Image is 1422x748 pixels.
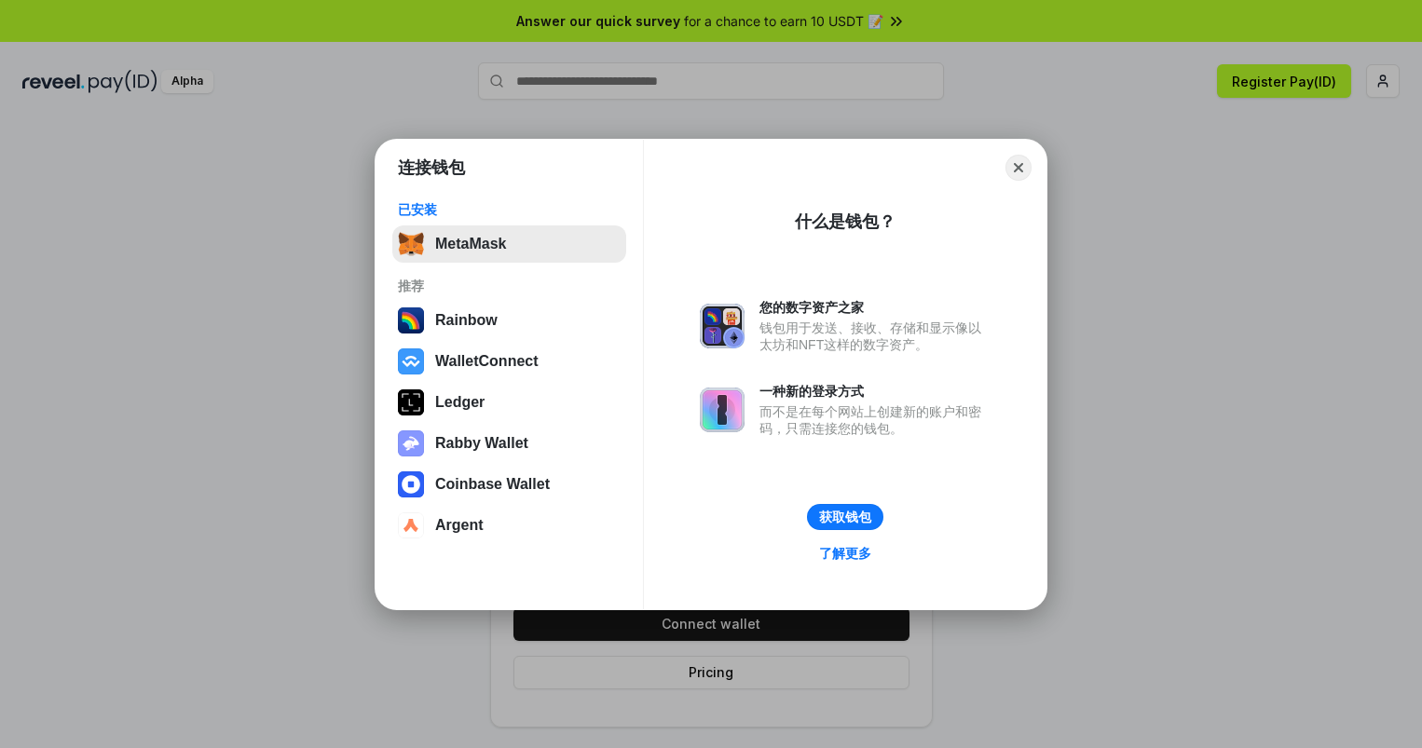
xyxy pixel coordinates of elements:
img: svg+xml,%3Csvg%20width%3D%2228%22%20height%3D%2228%22%20viewBox%3D%220%200%2028%2028%22%20fill%3D... [398,471,424,497]
div: 已安装 [398,201,621,218]
div: Argent [435,517,484,534]
button: 获取钱包 [807,504,883,530]
img: svg+xml,%3Csvg%20width%3D%2228%22%20height%3D%2228%22%20viewBox%3D%220%200%2028%2028%22%20fill%3D... [398,512,424,538]
div: 而不是在每个网站上创建新的账户和密码，只需连接您的钱包。 [759,403,991,437]
div: 了解更多 [819,545,871,562]
div: 获取钱包 [819,509,871,525]
div: 什么是钱包？ [795,211,896,233]
button: Argent [392,507,626,544]
img: svg+xml,%3Csvg%20fill%3D%22none%22%20height%3D%2233%22%20viewBox%3D%220%200%2035%2033%22%20width%... [398,231,424,257]
img: svg+xml,%3Csvg%20width%3D%22120%22%20height%3D%22120%22%20viewBox%3D%220%200%20120%20120%22%20fil... [398,307,424,333]
div: 钱包用于发送、接收、存储和显示像以太坊和NFT这样的数字资产。 [759,320,991,353]
div: Rabby Wallet [435,435,528,452]
img: svg+xml,%3Csvg%20xmlns%3D%22http%3A%2F%2Fwww.w3.org%2F2000%2Fsvg%22%20fill%3D%22none%22%20viewBox... [398,430,424,456]
div: Coinbase Wallet [435,476,550,493]
button: Rabby Wallet [392,425,626,462]
h1: 连接钱包 [398,156,465,179]
button: Ledger [392,384,626,421]
div: Ledger [435,394,485,411]
div: 您的数字资产之家 [759,299,991,316]
div: Rainbow [435,312,498,329]
a: 了解更多 [808,541,882,565]
img: svg+xml,%3Csvg%20xmlns%3D%22http%3A%2F%2Fwww.w3.org%2F2000%2Fsvg%22%20width%3D%2228%22%20height%3... [398,389,424,415]
button: Coinbase Wallet [392,466,626,503]
button: Close [1005,155,1032,181]
div: MetaMask [435,236,506,252]
img: svg+xml,%3Csvg%20xmlns%3D%22http%3A%2F%2Fwww.w3.org%2F2000%2Fsvg%22%20fill%3D%22none%22%20viewBox... [700,388,745,432]
button: Rainbow [392,302,626,339]
div: 一种新的登录方式 [759,383,991,400]
div: WalletConnect [435,353,539,370]
button: MetaMask [392,225,626,263]
div: 推荐 [398,278,621,294]
button: WalletConnect [392,343,626,380]
img: svg+xml,%3Csvg%20xmlns%3D%22http%3A%2F%2Fwww.w3.org%2F2000%2Fsvg%22%20fill%3D%22none%22%20viewBox... [700,304,745,348]
img: svg+xml,%3Csvg%20width%3D%2228%22%20height%3D%2228%22%20viewBox%3D%220%200%2028%2028%22%20fill%3D... [398,348,424,374]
